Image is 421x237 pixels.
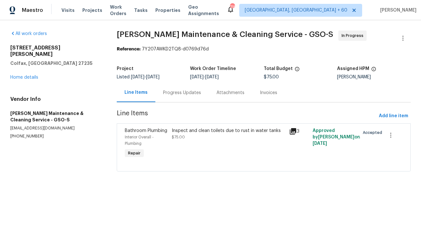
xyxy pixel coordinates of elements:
[205,75,219,79] span: [DATE]
[117,110,376,122] span: Line Items
[82,7,102,13] span: Projects
[155,7,180,13] span: Properties
[163,90,201,96] div: Progress Updates
[313,128,360,146] span: Approved by [PERSON_NAME] on
[10,45,101,57] h2: [STREET_ADDRESS][PERSON_NAME]
[190,66,236,71] h5: Work Order Timeline
[371,66,376,75] span: The hpm assigned to this work order.
[125,128,167,133] span: Bathroom Plumbing
[379,112,408,120] span: Add line item
[172,135,185,139] span: $75.00
[131,75,160,79] span: -
[117,46,411,52] div: 7Y207AWKD2TQ8-d0769d76d
[190,75,219,79] span: -
[289,127,309,135] div: 3
[117,66,133,71] h5: Project
[124,89,148,96] div: Line Items
[363,129,385,136] span: Accepted
[245,7,347,13] span: [GEOGRAPHIC_DATA], [GEOGRAPHIC_DATA] + 60
[264,66,293,71] h5: Total Budget
[134,8,148,13] span: Tasks
[10,60,101,66] h5: Colfax, [GEOGRAPHIC_DATA] 27235
[10,110,101,123] h5: [PERSON_NAME] Maintenance & Cleaning Service - GSO-S
[295,66,300,75] span: The total cost of line items that have been proposed by Opendoor. This sum includes line items th...
[342,32,366,39] span: In Progress
[337,75,411,79] div: [PERSON_NAME]
[10,126,101,131] p: [EMAIL_ADDRESS][DOMAIN_NAME]
[146,75,160,79] span: [DATE]
[337,66,369,71] h5: Assigned HPM
[131,75,144,79] span: [DATE]
[10,96,101,102] h4: Vendor Info
[172,127,285,134] div: Inspect and clean toilets due to rust in water tanks
[188,4,219,17] span: Geo Assignments
[117,47,141,51] b: Reference:
[125,150,143,156] span: Repair
[10,134,101,139] p: [PHONE_NUMBER]
[10,75,38,80] a: Home details
[313,141,327,146] span: [DATE]
[190,75,204,79] span: [DATE]
[260,90,277,96] div: Invoices
[378,7,416,13] span: [PERSON_NAME]
[216,90,244,96] div: Attachments
[230,4,234,10] div: 718
[117,31,333,38] span: [PERSON_NAME] Maintenance & Cleaning Service - GSO-S
[117,75,160,79] span: Listed
[264,75,279,79] span: $75.00
[125,135,154,145] span: Interior Overall - Plumbing
[10,31,47,36] a: All work orders
[61,7,75,13] span: Visits
[110,4,126,17] span: Work Orders
[376,110,411,122] button: Add line item
[22,7,43,13] span: Maestro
